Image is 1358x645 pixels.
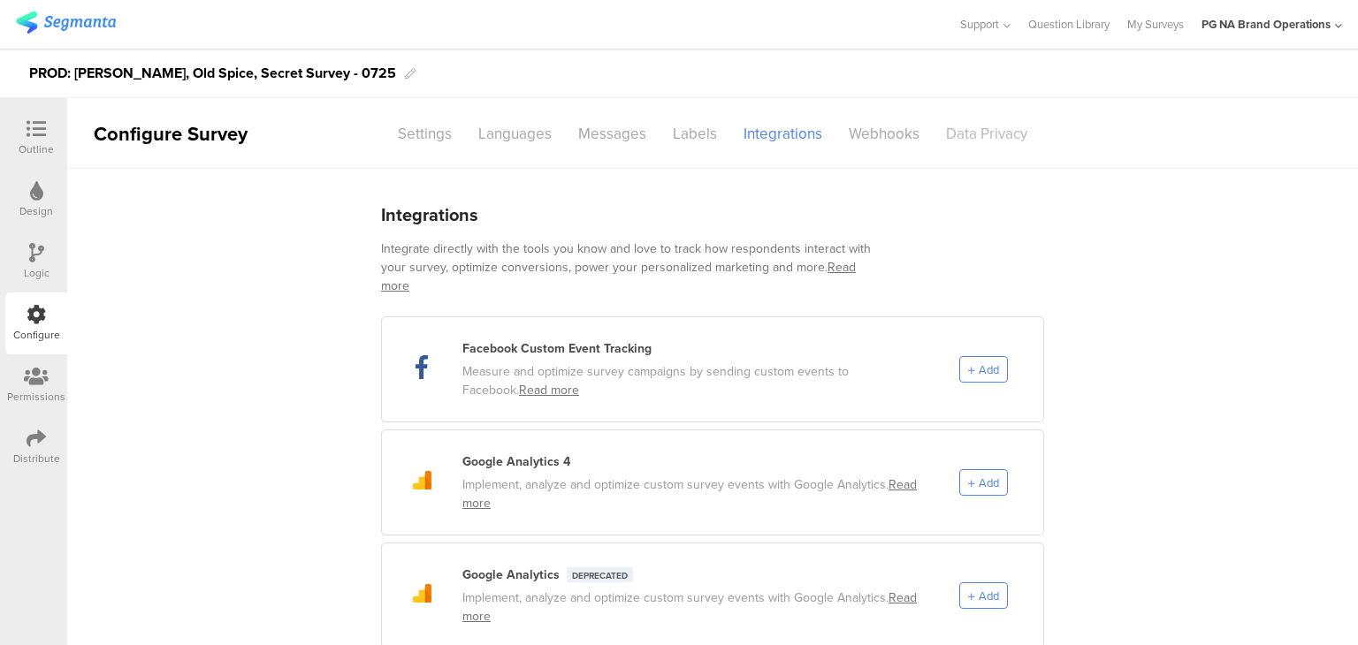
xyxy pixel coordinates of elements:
a: Read more [462,588,917,626]
div: Google Analytics [462,565,560,584]
img: segmanta logo [16,11,116,34]
div: Webhooks [835,118,933,149]
div: Implement, analyze and optimize custom survey events with Google Analytics. [462,588,933,626]
div: Deprecated [567,567,633,582]
div: Facebook Custom Event Tracking [462,339,652,358]
div: Permissions [7,389,65,405]
a: Read more [462,475,917,512]
div: Configure Survey [67,119,271,148]
div: Logic [24,265,50,281]
div: Integrations [730,118,835,149]
div: PG NA Brand Operations [1202,16,1331,33]
div: Design [19,203,53,219]
div: Integrations [381,201,478,228]
div: Messages [565,118,660,149]
div: Integrate directly with the tools you know and love to track how respondents interact with your s... [381,239,885,295]
span: Add [979,474,999,491]
div: PROD: [PERSON_NAME], Old Spice, Secret Survey - 0725 [29,59,396,87]
div: Google Analytics 4 [462,452,570,471]
div: Outline [19,141,54,157]
span: Add [979,588,999,604]
div: Data Privacy [933,118,1041,149]
div: Implement, analyze and optimize custom survey events with Google Analytics. [462,475,933,512]
span: Support [960,16,999,33]
div: Settings [385,118,465,149]
div: Configure [13,327,60,343]
a: Read more [381,258,856,295]
div: Measure and optimize survey campaigns by sending custom events to Facebook. [462,362,933,399]
span: Add [979,361,999,378]
div: Languages [465,118,565,149]
a: Read more [519,381,579,399]
div: Distribute [13,451,60,467]
div: Labels [660,118,730,149]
